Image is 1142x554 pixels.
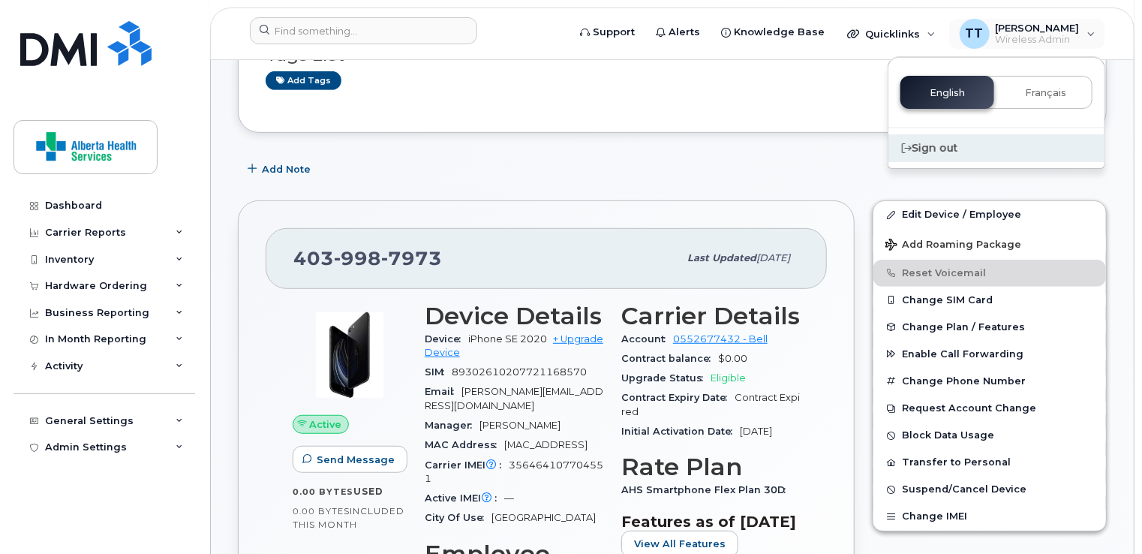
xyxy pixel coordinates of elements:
[949,19,1106,49] div: Tim Tweedie
[1025,87,1066,99] span: Français
[425,386,603,411] span: [PERSON_NAME][EMAIL_ADDRESS][DOMAIN_NAME]
[452,366,587,378] span: 89302610207721168570
[711,372,746,384] span: Eligible
[425,303,603,330] h3: Device Details
[425,333,468,345] span: Device
[250,17,477,44] input: Find something...
[888,134,1104,162] div: Sign out
[425,386,461,397] span: Email
[266,46,1079,65] h3: Tags List
[468,333,547,345] span: iPhone SE 2020
[902,348,1023,360] span: Enable Call Forwarding
[865,28,920,40] span: Quicklinks
[317,453,395,467] span: Send Message
[885,239,1021,253] span: Add Roaming Package
[425,366,452,378] span: SIM
[621,333,673,345] span: Account
[669,25,700,40] span: Alerts
[687,252,756,263] span: Last updated
[756,252,790,263] span: [DATE]
[645,17,711,47] a: Alerts
[425,459,509,471] span: Carrier IMEI
[425,492,504,504] span: Active IMEI
[425,420,479,431] span: Manager
[491,512,596,523] span: [GEOGRAPHIC_DATA]
[740,426,772,437] span: [DATE]
[996,22,1080,34] span: [PERSON_NAME]
[621,426,740,437] span: Initial Activation Date
[873,476,1106,503] button: Suspend/Cancel Device
[621,484,793,495] span: AHS Smartphone Flex Plan 30D
[353,486,383,497] span: used
[902,321,1025,333] span: Change Plan / Features
[293,505,404,530] span: included this month
[305,310,395,400] img: image20231002-3703462-2fle3a.jpeg
[966,25,984,43] span: TT
[873,503,1106,530] button: Change IMEI
[334,247,381,269] span: 998
[621,372,711,384] span: Upgrade Status
[673,333,768,345] a: 0552677432 - Bell
[293,506,350,516] span: 0.00 Bytes
[293,486,353,497] span: 0.00 Bytes
[425,333,603,358] a: + Upgrade Device
[425,459,603,484] span: 356464107704551
[262,162,311,176] span: Add Note
[310,417,342,432] span: Active
[621,392,735,403] span: Contract Expiry Date
[837,19,946,49] div: Quicklinks
[873,422,1106,449] button: Block Data Usage
[479,420,560,431] span: [PERSON_NAME]
[569,17,645,47] a: Support
[873,201,1106,228] a: Edit Device / Employee
[634,537,726,551] span: View All Features
[718,353,747,364] span: $0.00
[293,247,442,269] span: 403
[621,353,718,364] span: Contract balance
[902,484,1026,495] span: Suspend/Cancel Device
[381,247,442,269] span: 7973
[593,25,635,40] span: Support
[873,314,1106,341] button: Change Plan / Features
[711,17,835,47] a: Knowledge Base
[425,439,504,450] span: MAC Address
[238,155,323,182] button: Add Note
[996,34,1080,46] span: Wireless Admin
[621,513,800,531] h3: Features as of [DATE]
[425,512,491,523] span: City Of Use
[873,341,1106,368] button: Enable Call Forwarding
[621,453,800,480] h3: Rate Plan
[734,25,825,40] span: Knowledge Base
[873,228,1106,259] button: Add Roaming Package
[504,439,588,450] span: [MAC_ADDRESS]
[873,260,1106,287] button: Reset Voicemail
[266,71,341,90] a: Add tags
[621,392,800,417] span: Contract Expired
[293,446,407,473] button: Send Message
[621,303,800,330] h3: Carrier Details
[873,449,1106,476] button: Transfer to Personal
[873,368,1106,395] button: Change Phone Number
[873,395,1106,422] button: Request Account Change
[504,492,514,504] span: —
[873,287,1106,314] button: Change SIM Card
